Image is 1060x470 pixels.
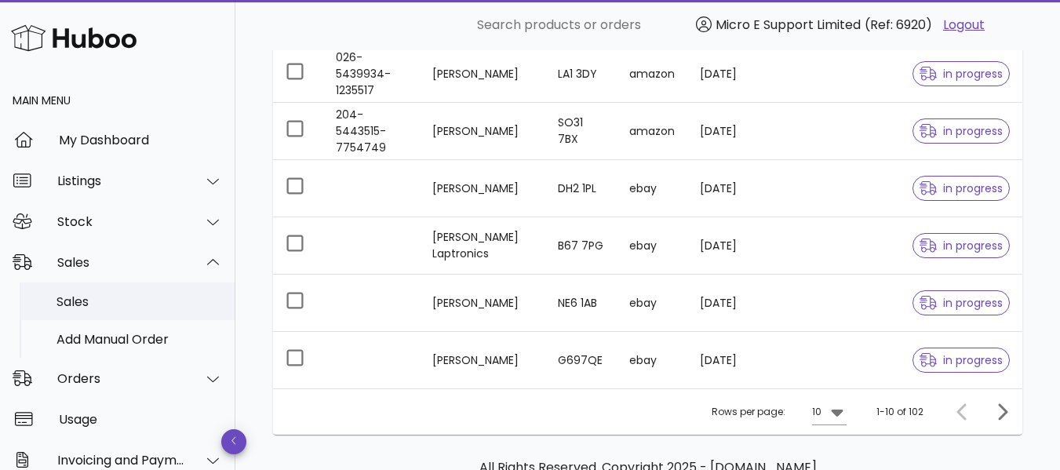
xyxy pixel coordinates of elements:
button: Next page [988,398,1016,426]
div: Stock [57,214,185,229]
td: [PERSON_NAME] Laptronics [420,217,545,275]
td: [DATE] [687,275,758,332]
td: LA1 3DY [545,46,617,103]
div: My Dashboard [59,133,223,148]
td: [PERSON_NAME] [420,103,545,160]
td: G697QE [545,332,617,388]
td: SO31 7BX [545,103,617,160]
td: [DATE] [687,103,758,160]
td: ebay [617,217,687,275]
div: Sales [56,294,223,309]
td: DH2 1PL [545,160,617,217]
td: ebay [617,332,687,388]
div: 10Rows per page: [812,399,847,424]
span: in progress [920,355,1003,366]
td: ebay [617,275,687,332]
td: [PERSON_NAME] [420,46,545,103]
td: [DATE] [687,332,758,388]
div: Listings [57,173,185,188]
td: [DATE] [687,160,758,217]
td: ebay [617,160,687,217]
td: amazon [617,103,687,160]
td: [DATE] [687,46,758,103]
span: in progress [920,126,1003,137]
div: Rows per page: [712,389,847,435]
img: Huboo Logo [11,21,137,55]
div: 10 [812,405,821,419]
td: [PERSON_NAME] [420,332,545,388]
td: [PERSON_NAME] [420,160,545,217]
div: Orders [57,371,185,386]
div: Invoicing and Payments [57,453,185,468]
span: in progress [920,183,1003,194]
span: in progress [920,297,1003,308]
td: 026-5439934-1235517 [323,46,420,103]
span: Micro E Support Limited [716,16,861,34]
div: 1-10 of 102 [876,405,923,419]
span: in progress [920,240,1003,251]
td: amazon [617,46,687,103]
div: Add Manual Order [56,332,223,347]
td: 204-5443515-7754749 [323,103,420,160]
div: Usage [59,412,223,427]
td: B67 7PG [545,217,617,275]
span: in progress [920,68,1003,79]
a: Logout [943,16,985,35]
span: (Ref: 6920) [865,16,932,34]
td: [DATE] [687,217,758,275]
td: [PERSON_NAME] [420,275,545,332]
td: NE6 1AB [545,275,617,332]
div: Sales [57,255,185,270]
